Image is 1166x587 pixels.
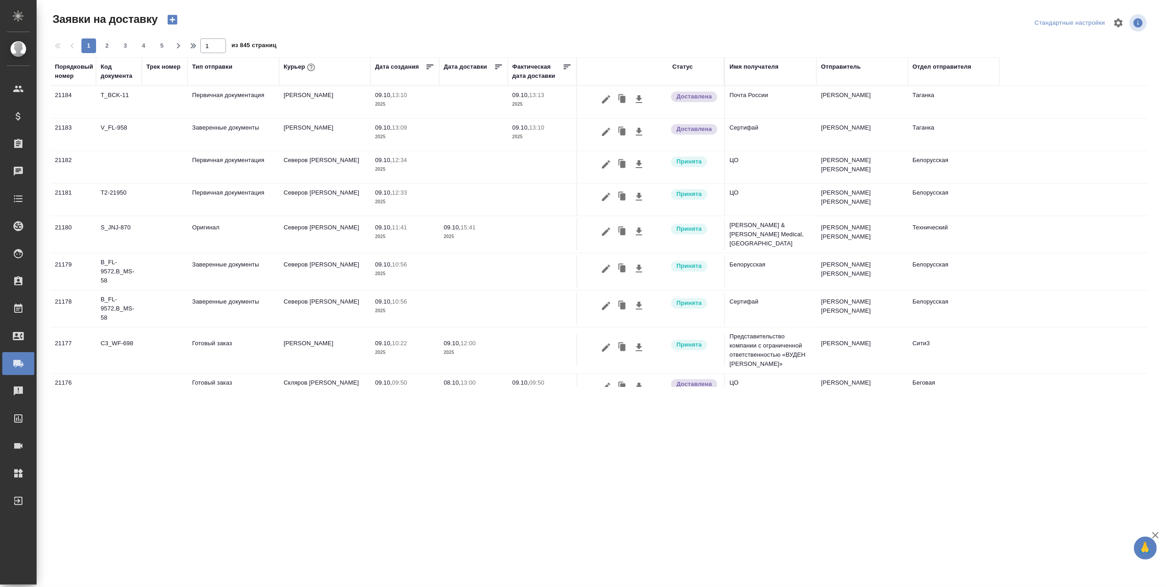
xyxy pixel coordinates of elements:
span: Заявки на доставку [50,12,158,27]
p: 2025 [444,232,503,241]
td: Сертифай [725,119,817,151]
td: Северов [PERSON_NAME] [279,218,371,250]
td: B_FL-9572,B_MS-58 [96,253,142,290]
div: Трек номер [146,62,181,71]
button: Скачать [631,156,647,173]
td: Белорусская [908,184,999,216]
td: 21176 [50,374,96,406]
td: [PERSON_NAME] [817,334,908,366]
div: Курьер назначен [670,260,720,272]
p: 09:50 [529,379,544,386]
span: 4 [136,41,151,50]
button: Редактировать [598,260,614,277]
button: Клонировать [614,339,631,356]
td: 21181 [50,184,96,216]
p: 09.10, [375,379,392,386]
button: Редактировать [598,223,614,240]
p: 09.10, [375,92,392,98]
td: 21180 [50,218,96,250]
td: Готовый заказ [188,374,279,406]
p: Принята [677,261,702,271]
p: 10:56 [392,261,407,268]
td: Северов [PERSON_NAME] [279,255,371,288]
p: 09.10, [375,224,392,231]
td: ЦО [725,151,817,183]
td: ЦО [725,184,817,216]
button: Редактировать [598,339,614,356]
div: Статус [672,62,693,71]
button: 2 [100,38,114,53]
p: 2025 [375,100,435,109]
div: Отправитель [821,62,861,71]
td: [PERSON_NAME] [279,119,371,151]
p: Принята [677,340,702,349]
td: [PERSON_NAME] [817,86,908,118]
div: Документы доставлены, фактическая дата доставки проставиться автоматически [670,378,720,391]
td: Представительство компании с ограниченной ответственностью «ВУДЕН [PERSON_NAME]» [725,327,817,373]
p: 12:00 [461,340,476,347]
td: [PERSON_NAME] [PERSON_NAME] [817,218,908,250]
td: Белорусская [725,255,817,288]
span: 🙏 [1138,538,1153,558]
td: Северов [PERSON_NAME] [279,184,371,216]
p: 09.10, [375,124,392,131]
td: Северов [PERSON_NAME] [279,151,371,183]
span: 3 [118,41,133,50]
p: 2025 [375,306,435,315]
div: Курьер [284,61,317,73]
p: 13:09 [392,124,407,131]
td: Т2-21950 [96,184,142,216]
td: 21179 [50,255,96,288]
button: Скачать [631,123,647,141]
p: 2025 [444,348,503,357]
div: Порядковый номер [55,62,93,81]
p: Принята [677,224,702,234]
button: Скачать [631,223,647,240]
td: Беговая [908,374,999,406]
button: Скачать [631,297,647,315]
td: Сити3 [908,334,999,366]
p: 2025 [375,197,435,207]
td: 21182 [50,151,96,183]
p: 10:56 [392,298,407,305]
td: Таганка [908,119,999,151]
p: 09.10, [375,340,392,347]
td: C3_WF-698 [96,334,142,366]
p: 15:41 [461,224,476,231]
td: ЦО [725,374,817,406]
td: Первичная документация [188,86,279,118]
td: B_FL-9572,B_MS-58 [96,290,142,327]
div: Тип отправки [192,62,232,71]
p: 2025 [375,232,435,241]
div: Курьер назначен [670,188,720,201]
span: Посмотреть информацию [1129,14,1149,32]
button: Редактировать [598,297,614,315]
td: Заверенные документы [188,255,279,288]
p: 09.10, [512,379,529,386]
td: [PERSON_NAME] [279,86,371,118]
div: Курьер назначен [670,156,720,168]
td: [PERSON_NAME] & [PERSON_NAME] Medical, [GEOGRAPHIC_DATA] [725,216,817,253]
button: Редактировать [598,91,614,108]
button: Клонировать [614,91,631,108]
div: Дата создания [375,62,419,71]
p: 09:50 [392,379,407,386]
td: Белорусская [908,151,999,183]
td: Заверенные документы [188,293,279,325]
p: 12:33 [392,189,407,196]
button: Скачать [631,188,647,206]
span: 5 [155,41,169,50]
p: Доставлена [677,92,712,101]
p: 2025 [512,132,572,141]
td: Первичная документация [188,151,279,183]
div: Фактическая дата доставки [512,62,563,81]
p: Доставлена [677,125,712,134]
p: Доставлена [677,380,712,389]
p: 13:10 [392,92,407,98]
td: Заверенные документы [188,119,279,151]
div: Отдел отправителя [913,62,971,71]
p: Принята [677,299,702,308]
p: 10:22 [392,340,407,347]
div: Курьер назначен [670,297,720,310]
td: [PERSON_NAME] [PERSON_NAME] [817,151,908,183]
